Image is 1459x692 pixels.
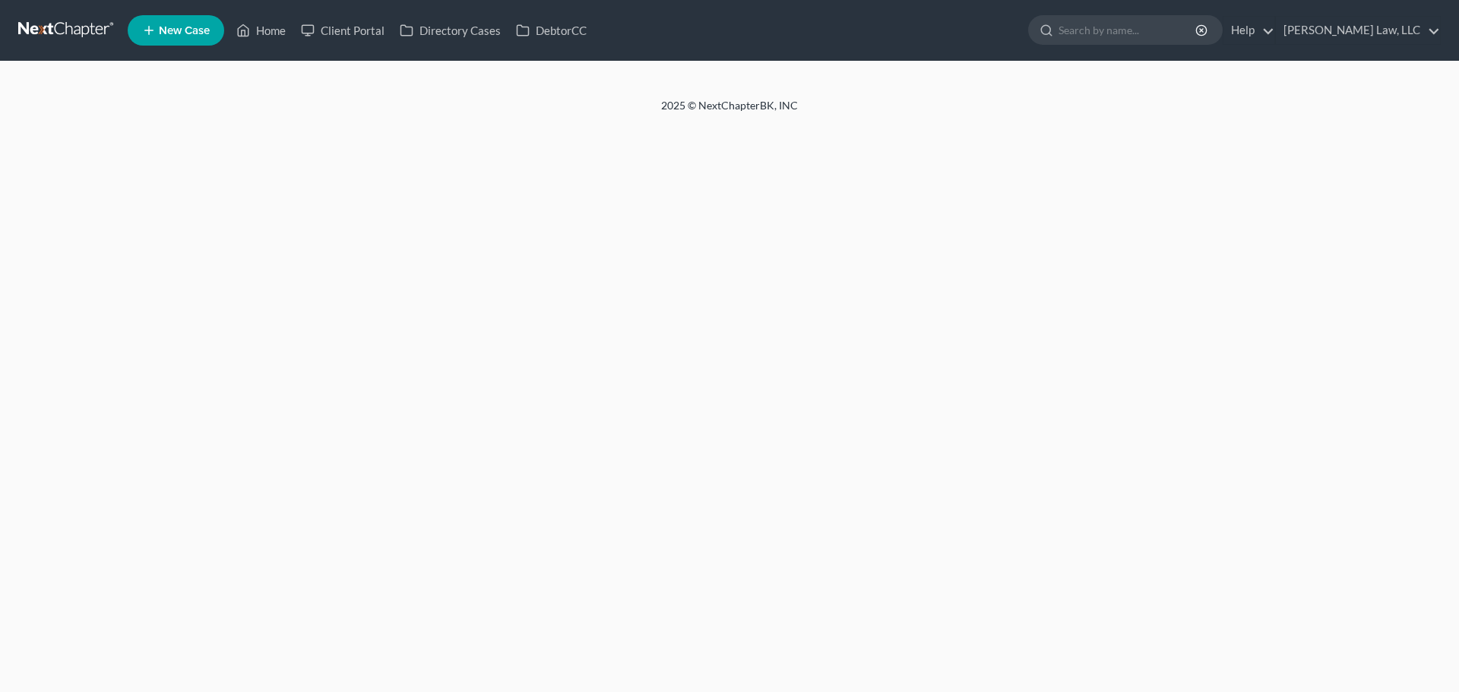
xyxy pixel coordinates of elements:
div: 2025 © NextChapterBK, INC [296,98,1163,125]
a: Directory Cases [392,17,508,44]
a: Help [1223,17,1274,44]
input: Search by name... [1059,16,1198,44]
a: Client Portal [293,17,392,44]
span: New Case [159,25,210,36]
a: Home [229,17,293,44]
a: [PERSON_NAME] Law, LLC [1276,17,1440,44]
a: DebtorCC [508,17,594,44]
